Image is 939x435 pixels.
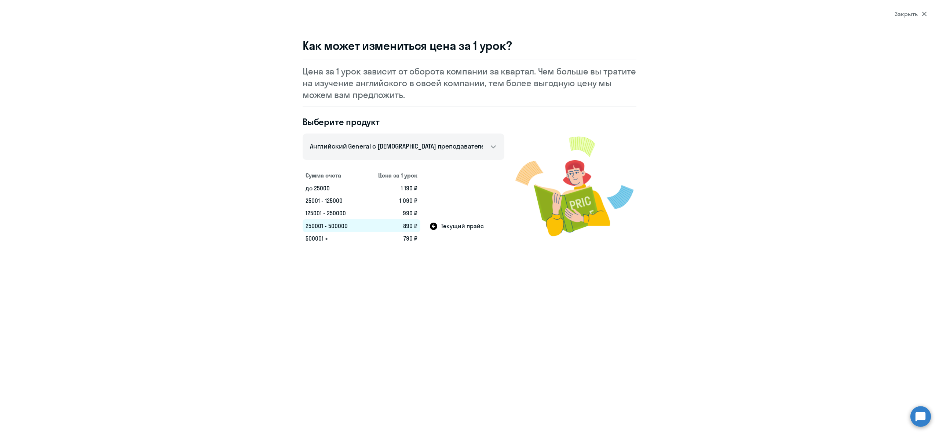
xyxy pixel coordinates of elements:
[303,169,363,182] th: Сумма счета
[303,65,636,100] p: Цена за 1 урок зависит от оборота компании за квартал. Чем больше вы тратите на изучение английск...
[303,219,363,232] td: 250001 - 500000
[420,219,504,232] td: Текущий прайс
[363,207,421,219] td: 990 ₽
[363,169,421,182] th: Цена за 1 урок
[363,194,421,207] td: 1 090 ₽
[363,219,421,232] td: 890 ₽
[303,116,504,128] h4: Выберите продукт
[895,10,927,18] div: Закрыть
[303,232,363,245] td: 500001 +
[303,194,363,207] td: 25001 - 125000
[363,182,421,194] td: 1 190 ₽
[363,232,421,245] td: 790 ₽
[515,128,636,245] img: modal-image.png
[303,38,636,53] h3: Как может измениться цена за 1 урок?
[303,207,363,219] td: 125001 - 250000
[303,182,363,194] td: до 25000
